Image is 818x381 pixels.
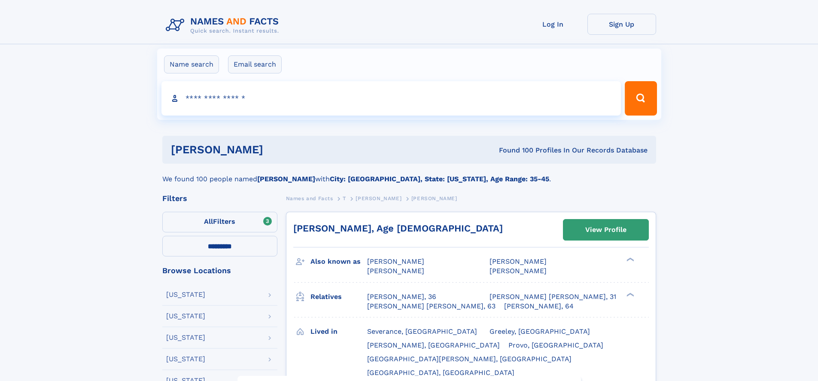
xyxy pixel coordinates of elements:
a: [PERSON_NAME] [PERSON_NAME], 31 [490,292,616,302]
b: [PERSON_NAME] [257,175,315,183]
span: Greeley, [GEOGRAPHIC_DATA] [490,327,590,335]
b: City: [GEOGRAPHIC_DATA], State: [US_STATE], Age Range: 35-45 [330,175,549,183]
button: Search Button [625,81,657,116]
span: [PERSON_NAME] [490,257,547,265]
a: [PERSON_NAME] [PERSON_NAME], 63 [367,302,496,311]
div: We found 100 people named with . [162,164,656,184]
div: ❯ [624,292,635,297]
div: ❯ [624,257,635,262]
label: Email search [228,55,282,73]
span: [PERSON_NAME] [411,195,457,201]
div: Browse Locations [162,267,277,274]
div: Filters [162,195,277,202]
span: [PERSON_NAME] [367,257,424,265]
div: [US_STATE] [166,291,205,298]
label: Filters [162,212,277,232]
h1: [PERSON_NAME] [171,144,381,155]
span: [PERSON_NAME] [490,267,547,275]
span: [GEOGRAPHIC_DATA], [GEOGRAPHIC_DATA] [367,369,514,377]
div: [US_STATE] [166,313,205,320]
label: Name search [164,55,219,73]
div: Found 100 Profiles In Our Records Database [381,146,648,155]
div: [US_STATE] [166,356,205,363]
a: [PERSON_NAME], Age [DEMOGRAPHIC_DATA] [293,223,503,234]
input: search input [161,81,621,116]
span: All [204,217,213,226]
h3: Relatives [310,290,367,304]
img: Logo Names and Facts [162,14,286,37]
a: View Profile [563,219,648,240]
span: [GEOGRAPHIC_DATA][PERSON_NAME], [GEOGRAPHIC_DATA] [367,355,572,363]
h3: Lived in [310,324,367,339]
a: [PERSON_NAME] [356,193,401,204]
span: T [343,195,346,201]
a: T [343,193,346,204]
a: [PERSON_NAME], 36 [367,292,436,302]
a: [PERSON_NAME], 64 [504,302,574,311]
a: Names and Facts [286,193,333,204]
a: Log In [519,14,587,35]
span: [PERSON_NAME], [GEOGRAPHIC_DATA] [367,341,500,349]
span: Provo, [GEOGRAPHIC_DATA] [508,341,603,349]
h3: Also known as [310,254,367,269]
div: View Profile [585,220,626,240]
a: Sign Up [587,14,656,35]
div: [US_STATE] [166,334,205,341]
span: [PERSON_NAME] [356,195,401,201]
span: [PERSON_NAME] [367,267,424,275]
span: Severance, [GEOGRAPHIC_DATA] [367,327,477,335]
